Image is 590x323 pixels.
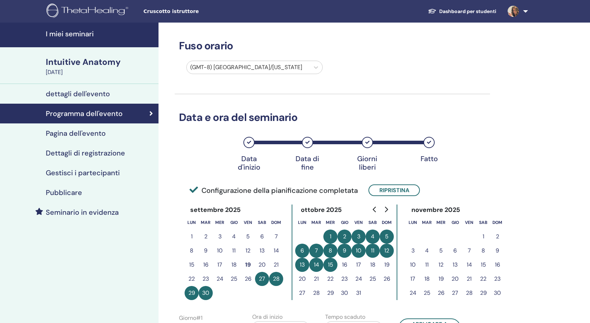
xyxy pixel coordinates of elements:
[352,215,366,230] th: venerdì
[295,215,309,230] th: lunedì
[46,169,120,177] h4: Gestisci i partecipanti
[199,244,213,258] button: 9
[476,230,490,244] button: 1
[352,230,366,244] button: 3
[255,258,269,272] button: 20
[269,244,283,258] button: 14
[422,5,502,18] a: Dashboard per studenti
[309,244,323,258] button: 7
[406,205,466,215] div: novembre 2025
[337,215,352,230] th: giovedì
[369,202,380,217] button: Go to previous month
[241,272,255,286] button: 26
[352,286,366,300] button: 31
[352,244,366,258] button: 10
[269,215,283,230] th: domenica
[434,215,448,230] th: mercoledì
[350,154,385,171] div: Giorni liberi
[231,154,267,171] div: Data d'inizio
[46,68,154,77] div: [DATE]
[366,215,380,230] th: sabato
[185,286,199,300] button: 29
[406,258,420,272] button: 10
[323,286,337,300] button: 29
[462,258,476,272] button: 14
[380,272,394,286] button: 26
[309,272,323,286] button: 21
[366,272,380,286] button: 25
[185,230,199,244] button: 1
[476,258,490,272] button: 15
[309,215,323,230] th: martedì
[490,258,504,272] button: 16
[175,39,490,52] h3: Fuso orario
[380,244,394,258] button: 12
[476,244,490,258] button: 8
[143,8,249,15] span: Cruscotto istruttore
[227,230,241,244] button: 4
[42,56,159,77] a: Intuitive Anatomy[DATE]
[255,230,269,244] button: 6
[46,30,154,38] h4: I miei seminari
[490,286,504,300] button: 30
[380,202,392,217] button: Go to next month
[199,286,213,300] button: 30
[46,90,110,98] h4: dettagli dell'evento
[368,184,420,196] button: Ripristina
[199,230,213,244] button: 2
[366,258,380,272] button: 18
[241,244,255,258] button: 12
[325,313,365,321] label: Tempo scaduto
[352,258,366,272] button: 17
[269,258,283,272] button: 21
[213,244,227,258] button: 10
[366,230,380,244] button: 4
[406,272,420,286] button: 17
[213,230,227,244] button: 3
[241,258,255,272] button: 19
[309,286,323,300] button: 28
[380,258,394,272] button: 19
[199,215,213,230] th: martedì
[295,258,309,272] button: 13
[213,215,227,230] th: mercoledì
[337,272,352,286] button: 23
[185,205,247,215] div: settembre 2025
[448,215,462,230] th: giovedì
[366,244,380,258] button: 11
[323,258,337,272] button: 15
[337,258,352,272] button: 16
[434,286,448,300] button: 26
[185,244,199,258] button: 8
[476,215,490,230] th: sabato
[323,272,337,286] button: 22
[462,215,476,230] th: venerdì
[295,286,309,300] button: 27
[46,4,131,19] img: logo.png
[175,111,490,124] h3: Data e ora del seminario
[490,244,504,258] button: 9
[434,258,448,272] button: 12
[199,272,213,286] button: 23
[420,272,434,286] button: 18
[434,244,448,258] button: 5
[476,286,490,300] button: 29
[448,244,462,258] button: 6
[490,230,504,244] button: 2
[227,258,241,272] button: 18
[476,272,490,286] button: 22
[185,215,199,230] th: lunedì
[255,272,269,286] button: 27
[420,286,434,300] button: 25
[508,6,519,17] img: default.jpg
[380,230,394,244] button: 5
[420,258,434,272] button: 11
[428,8,436,14] img: graduation-cap-white.svg
[295,244,309,258] button: 6
[406,244,420,258] button: 3
[323,244,337,258] button: 8
[46,129,106,138] h4: Pagina dell'evento
[255,244,269,258] button: 13
[406,215,420,230] th: lunedì
[490,272,504,286] button: 23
